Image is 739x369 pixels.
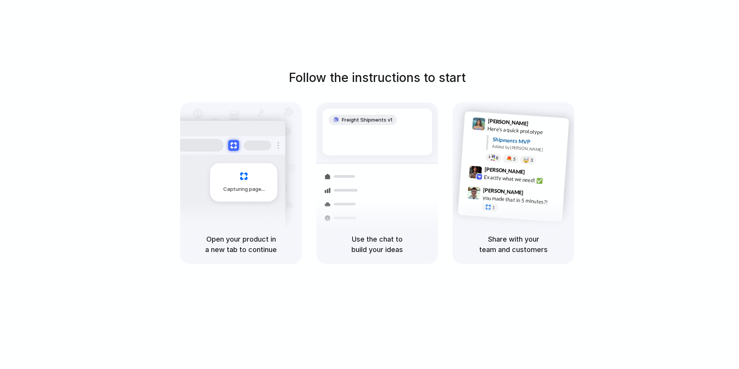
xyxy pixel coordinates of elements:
span: 3 [530,158,533,162]
h1: Follow the instructions to start [289,68,466,87]
span: [PERSON_NAME] [488,117,528,128]
div: Shipments MVP [492,135,563,148]
span: 5 [513,157,516,161]
span: [PERSON_NAME] [484,165,525,176]
span: 9:41 AM [531,120,547,129]
div: Added by [PERSON_NAME] [492,143,563,154]
span: Capturing page [223,185,266,193]
span: 9:42 AM [527,169,543,178]
span: [PERSON_NAME] [483,185,524,197]
div: 🤯 [523,157,530,163]
h5: Use the chat to build your ideas [326,234,429,255]
span: 8 [496,155,498,160]
h5: Open your product in a new tab to continue [189,234,293,255]
span: 1 [492,205,495,209]
div: Exactly what we need! ✅ [484,173,561,186]
h5: Share with your team and customers [462,234,565,255]
div: you made that in 5 minutes?! [482,194,559,207]
div: Here's a quick prototype [487,124,564,137]
span: Freight Shipments v1 [342,116,392,124]
span: 9:47 AM [526,189,542,199]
